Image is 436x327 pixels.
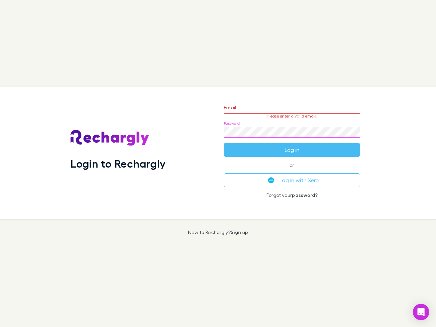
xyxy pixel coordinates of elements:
[224,121,240,126] label: Password
[231,229,248,235] a: Sign up
[413,304,429,320] div: Open Intercom Messenger
[71,157,166,170] h1: Login to Rechargly
[224,192,360,198] p: Forgot your ?
[224,114,360,119] p: Please enter a valid email.
[292,192,315,198] a: password
[268,177,274,183] img: Xero's logo
[188,230,248,235] p: New to Rechargly?
[71,130,150,146] img: Rechargly's Logo
[224,143,360,157] button: Log in
[224,173,360,187] button: Log in with Xero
